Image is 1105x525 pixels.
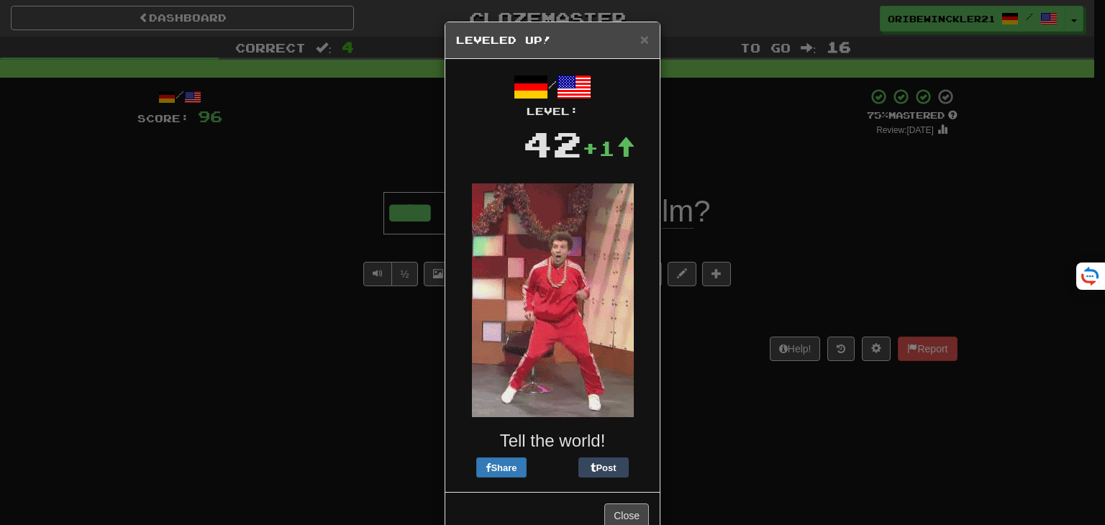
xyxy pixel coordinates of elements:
[582,134,635,163] div: +1
[456,33,649,47] h5: Leveled Up!
[476,457,527,478] button: Share
[640,31,649,47] span: ×
[640,32,649,47] button: Close
[456,70,649,119] div: /
[578,457,629,478] button: Post
[456,432,649,450] h3: Tell the world!
[456,104,649,119] div: Level:
[527,457,578,478] iframe: X Post Button
[523,119,582,169] div: 42
[472,183,634,417] img: red-jumpsuit-0a91143f7507d151a8271621424c3ee7c84adcb3b18e0b5e75c121a86a6f61d6.gif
